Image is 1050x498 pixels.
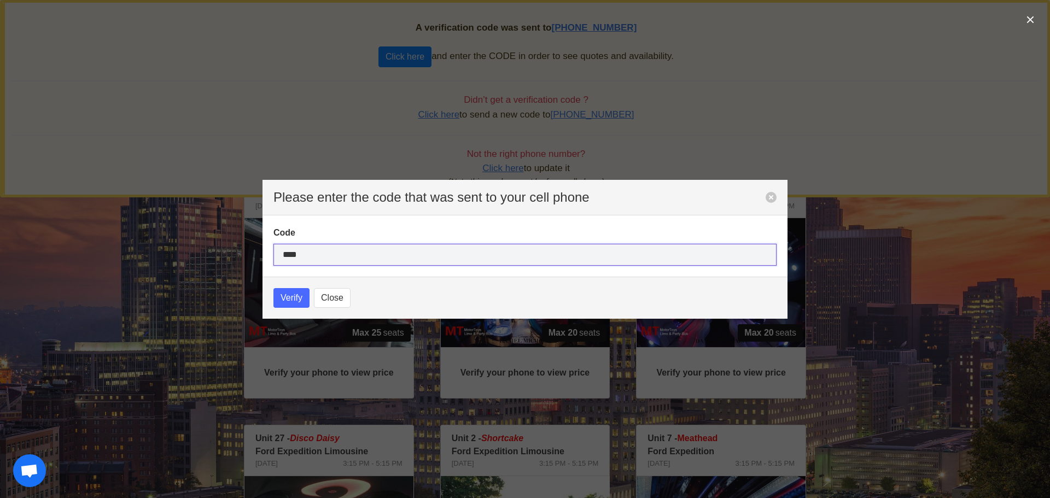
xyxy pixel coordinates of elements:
[273,226,777,239] label: Code
[321,291,343,304] span: Close
[281,291,302,304] span: Verify
[13,454,46,487] div: Open chat
[314,288,351,308] button: Close
[273,288,310,308] button: Verify
[273,191,766,204] p: Please enter the code that was sent to your cell phone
